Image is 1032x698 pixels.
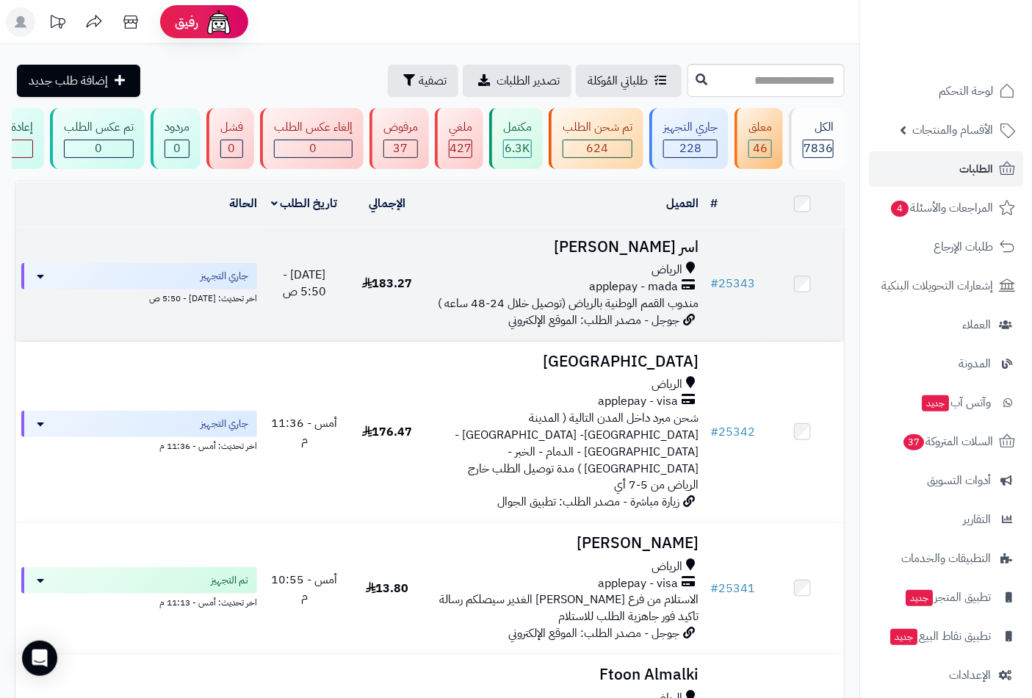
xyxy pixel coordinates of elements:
div: 6287 [504,140,531,157]
div: Open Intercom Messenger [22,641,57,676]
a: لوحة التحكم [869,73,1023,109]
span: العملاء [962,314,991,335]
a: مكتمل 6.3K [486,108,546,169]
span: الرياض [652,262,682,278]
span: التطبيقات والخدمات [901,548,991,569]
img: logo-2.png [932,24,1018,54]
a: #25343 [710,275,755,292]
span: التقارير [963,509,991,530]
span: [DATE] - 5:50 ص [283,266,326,301]
a: الطلبات [869,151,1023,187]
a: التقارير [869,502,1023,537]
div: الكل [803,119,834,136]
span: 176.47 [362,423,413,441]
a: السلات المتروكة37 [869,424,1023,459]
span: تطبيق نقاط البيع [889,626,991,647]
span: applepay - visa [598,393,678,410]
span: الاستلام من فرع [PERSON_NAME] الغدير سيصلكم رسالة تاكيد فور جاهزية الطلب للاستلام [439,591,699,625]
span: 0 [173,140,181,157]
span: أمس - 10:55 م [271,571,337,605]
a: الكل7836 [786,108,848,169]
span: إضافة طلب جديد [29,72,108,90]
div: 228 [664,140,717,157]
span: جوجل - مصدر الطلب: الموقع الإلكتروني [508,312,679,329]
a: تحديثات المنصة [39,7,76,40]
span: أدوات التسويق [927,470,991,491]
span: جديد [890,629,917,645]
div: اخر تحديث: أمس - 11:13 م [21,594,257,609]
a: #25342 [710,423,755,441]
span: 183.27 [362,275,413,292]
span: تطبيق المتجر [904,587,991,608]
a: تم عكس الطلب 0 [47,108,148,169]
span: 427 [450,140,472,157]
span: جاري التجهيز [201,269,248,284]
span: 624 [587,140,609,157]
a: الإعدادات [869,658,1023,693]
div: اخر تحديث: أمس - 11:36 م [21,437,257,453]
a: ملغي 427 [432,108,486,169]
h3: اسر [PERSON_NAME] [435,239,699,256]
div: اخر تحديث: [DATE] - 5:50 ص [21,289,257,305]
a: إشعارات التحويلات البنكية [869,268,1023,303]
img: ai-face.png [204,7,234,37]
span: الأقسام والمنتجات [912,120,993,140]
span: المدونة [959,353,991,374]
div: 0 [221,140,242,157]
h3: [PERSON_NAME] [435,535,699,552]
a: مرفوض 37 [367,108,432,169]
div: 624 [563,140,632,157]
span: الإعدادات [949,665,991,686]
a: المراجعات والأسئلة4 [869,190,1023,226]
span: وآتس آب [920,392,991,413]
div: جاري التجهيز [663,119,718,136]
h3: [GEOGRAPHIC_DATA] [435,353,699,370]
span: 0 [95,140,103,157]
a: المدونة [869,346,1023,381]
span: 37 [394,140,408,157]
a: وآتس آبجديد [869,385,1023,420]
a: إلغاء عكس الطلب 0 [257,108,367,169]
span: السلات المتروكة [902,431,993,452]
div: مكتمل [503,119,532,136]
div: معلق [748,119,772,136]
span: # [710,423,718,441]
a: تاريخ الطلب [271,195,338,212]
div: 46 [749,140,771,157]
span: جاري التجهيز [201,417,248,431]
div: 0 [65,140,133,157]
a: الحالة [229,195,257,212]
span: إشعارات التحويلات البنكية [881,276,993,296]
a: # [710,195,718,212]
button: تصفية [388,65,458,97]
span: # [710,580,718,597]
span: رفيق [175,13,198,31]
span: المراجعات والأسئلة [890,198,993,218]
a: تم شحن الطلب 624 [546,108,646,169]
div: تم عكس الطلب [64,119,134,136]
span: الطلبات [959,159,993,179]
span: جديد [906,590,933,606]
span: جوجل - مصدر الطلب: الموقع الإلكتروني [508,625,679,642]
a: جاري التجهيز 228 [646,108,732,169]
span: زيارة مباشرة - مصدر الطلب: تطبيق الجوال [497,493,679,511]
span: تصفية [419,72,447,90]
span: 7836 [804,140,833,157]
span: 4 [890,200,909,217]
span: طلباتي المُوكلة [588,72,648,90]
span: مندوب القمم الوطنية بالرياض (توصيل خلال 24-48 ساعه ) [438,295,699,312]
span: شحن مبرد داخل المدن التالية ( المدينة [GEOGRAPHIC_DATA]- [GEOGRAPHIC_DATA] - [GEOGRAPHIC_DATA] - ... [455,409,699,494]
a: إضافة طلب جديد [17,65,140,97]
div: تم شحن الطلب [563,119,632,136]
div: فشل [220,119,243,136]
div: 0 [165,140,189,157]
span: الرياض [652,376,682,393]
span: applepay - mada [589,278,678,295]
a: فشل 0 [203,108,257,169]
span: الرياض [652,558,682,575]
span: 228 [679,140,701,157]
span: تصدير الطلبات [497,72,560,90]
span: 0 [228,140,236,157]
a: التطبيقات والخدمات [869,541,1023,576]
